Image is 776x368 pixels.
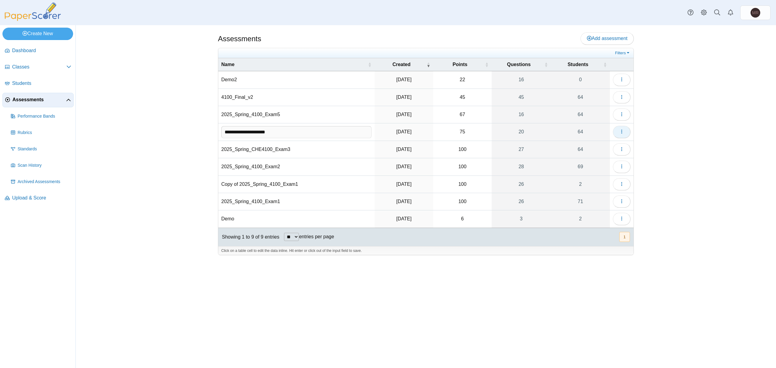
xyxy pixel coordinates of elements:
[433,71,491,89] td: 22
[8,175,74,189] a: Archived Assessments
[8,125,74,140] a: Rubrics
[587,36,627,41] span: Add assessment
[218,34,261,44] h1: Assessments
[619,232,630,242] nav: pagination
[433,106,491,123] td: 67
[554,61,602,68] span: Students
[433,193,491,210] td: 100
[724,6,737,19] a: Alerts
[492,193,551,210] a: 26
[2,93,74,107] a: Assessments
[8,142,74,156] a: Standards
[396,77,411,82] time: Jun 11, 2025 at 12:57 PM
[368,62,372,68] span: Name : Activate to sort
[218,246,634,255] div: Click on a table cell to edit the data inline. Hit enter or click out of the input field to save.
[12,80,71,87] span: Students
[218,210,375,228] td: Demo
[396,199,411,204] time: Feb 2, 2025 at 11:12 AM
[18,113,71,119] span: Performance Bands
[551,193,610,210] a: 71
[396,164,411,169] time: Feb 27, 2025 at 10:09 PM
[492,176,551,193] a: 26
[614,50,632,56] a: Filters
[12,195,71,201] span: Upload & Score
[492,210,551,227] a: 3
[218,89,375,106] td: 4100_Final_v2
[551,141,610,158] a: 64
[492,123,551,140] a: 20
[544,62,548,68] span: Questions : Activate to sort
[433,141,491,158] td: 100
[551,176,610,193] a: 2
[2,2,63,21] img: PaperScorer
[433,158,491,176] td: 100
[492,158,551,175] a: 28
[492,89,551,106] a: 45
[396,147,411,152] time: Mar 28, 2025 at 5:21 PM
[426,62,430,68] span: Created : Activate to remove sorting
[378,61,426,68] span: Created
[551,123,610,140] a: 64
[221,61,367,68] span: Name
[218,228,279,246] div: Showing 1 to 9 of 9 entries
[8,158,74,173] a: Scan History
[2,44,74,58] a: Dashboard
[18,146,71,152] span: Standards
[299,234,334,239] label: entries per page
[492,106,551,123] a: 16
[551,106,610,123] a: 64
[8,109,74,124] a: Performance Bands
[18,130,71,136] span: Rubrics
[18,162,71,169] span: Scan History
[218,176,375,193] td: Copy of 2025_Spring_4100_Exam1
[2,191,74,206] a: Upload & Score
[396,112,411,117] time: Apr 27, 2025 at 11:07 PM
[2,76,74,91] a: Students
[218,106,375,123] td: 2025_Spring_4100_Exam5
[396,182,411,187] time: Feb 2, 2025 at 1:57 PM
[580,32,634,45] a: Add assessment
[485,62,489,68] span: Points : Activate to sort
[619,232,630,242] button: 1
[551,210,610,227] a: 2
[218,158,375,176] td: 2025_Spring_4100_Exam2
[436,61,483,68] span: Points
[18,179,71,185] span: Archived Assessments
[433,176,491,193] td: 100
[2,60,74,75] a: Classes
[492,71,551,88] a: 16
[218,141,375,158] td: 2025_Spring_CHE4100_Exam3
[740,5,771,20] a: Michael Reddish
[2,17,63,22] a: PaperScorer
[433,123,491,141] td: 75
[12,96,66,103] span: Assessments
[218,193,375,210] td: 2025_Spring_4100_Exam1
[218,71,375,89] td: Demo2
[751,8,760,18] span: Michael Reddish
[603,62,607,68] span: Students : Activate to sort
[551,71,610,88] a: 0
[396,95,411,100] time: May 1, 2025 at 5:08 PM
[492,141,551,158] a: 27
[12,47,71,54] span: Dashboard
[2,28,73,40] a: Create New
[396,129,411,134] time: Apr 13, 2025 at 4:43 PM
[433,89,491,106] td: 45
[433,210,491,228] td: 6
[551,158,610,175] a: 69
[752,11,759,15] span: Michael Reddish
[551,89,610,106] a: 64
[396,216,411,221] time: Jan 15, 2025 at 12:57 PM
[495,61,543,68] span: Questions
[12,64,66,70] span: Classes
